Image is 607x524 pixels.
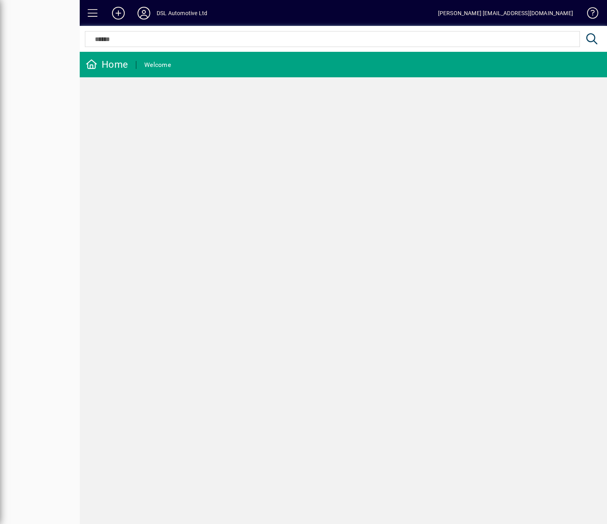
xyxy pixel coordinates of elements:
button: Add [106,6,131,20]
button: Profile [131,6,157,20]
div: DSL Automotive Ltd [157,7,207,20]
div: Home [86,58,128,71]
div: [PERSON_NAME] [EMAIL_ADDRESS][DOMAIN_NAME] [438,7,573,20]
div: Welcome [144,59,171,71]
a: Knowledge Base [581,2,597,27]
